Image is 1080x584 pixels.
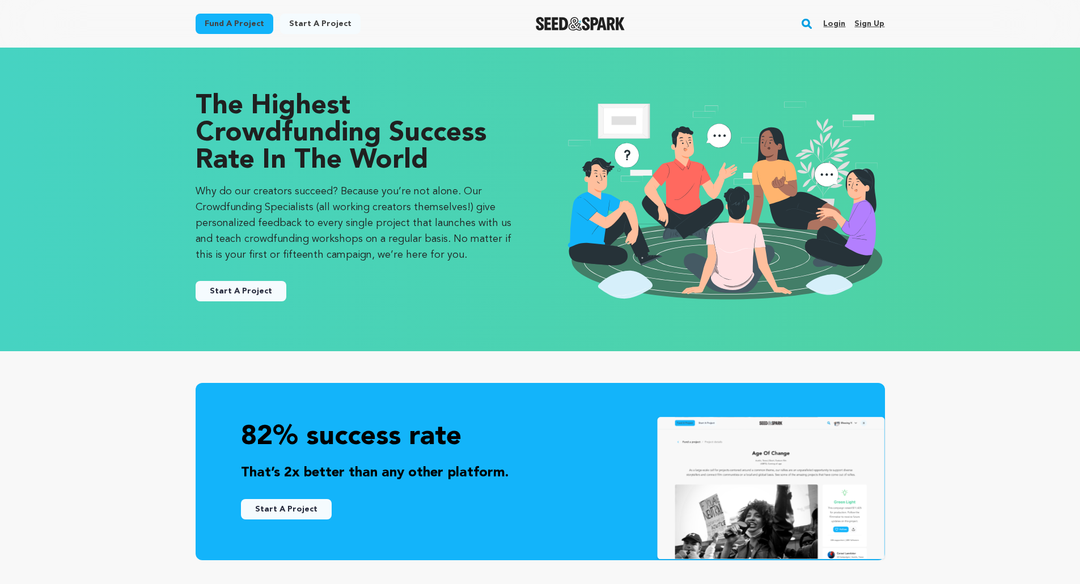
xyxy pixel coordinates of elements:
[196,93,518,174] p: The Highest Crowdfunding Success Rate in the World
[536,17,625,31] a: Seed&Spark Homepage
[241,419,840,456] p: 82% success rate
[656,416,886,561] img: seedandspark project details screen
[241,463,840,483] p: That’s 2x better than any other platform.
[196,14,273,34] a: Fund a project
[854,15,884,33] a: Sign up
[823,15,845,33] a: Login
[241,499,332,519] a: Start A Project
[280,14,361,34] a: Start a project
[536,17,625,31] img: Seed&Spark Logo Dark Mode
[196,184,518,263] p: Why do our creators succeed? Because you’re not alone. Our Crowdfunding Specialists (all working ...
[196,281,286,301] a: Start A Project
[563,93,885,306] img: seedandspark start project illustration image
